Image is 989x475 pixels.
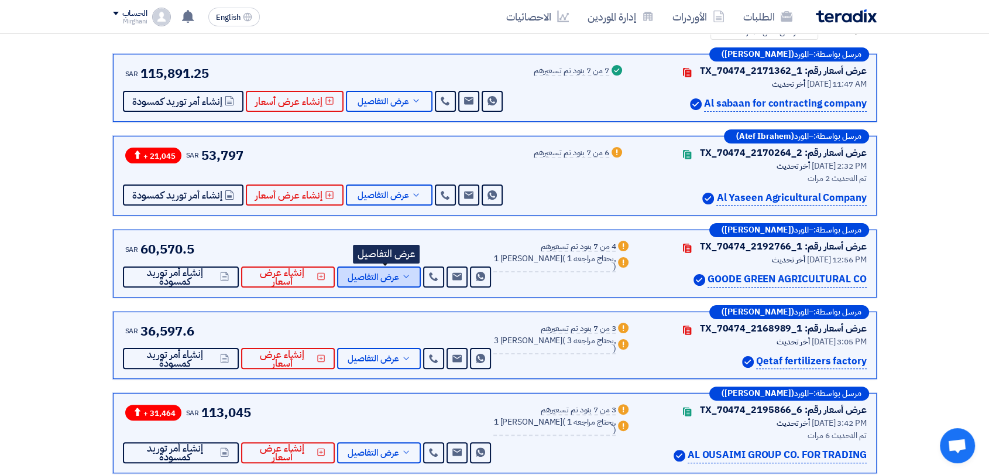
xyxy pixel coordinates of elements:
[186,408,200,418] span: SAR
[702,193,714,204] img: Verified Account
[813,226,861,234] span: مرسل بواسطة:
[807,78,867,90] span: [DATE] 11:47 AM
[724,129,869,143] div: –
[337,348,421,369] button: عرض التفاصيل
[337,442,421,463] button: عرض التفاصيل
[122,9,147,19] div: الحساب
[201,146,243,165] span: 53,797
[736,132,794,141] b: (Atef Ibrahem)
[541,406,616,415] div: 3 من 7 بنود تم تسعيرهم
[578,3,663,30] a: إدارة الموردين
[704,96,867,112] p: Al sabaan for contracting company
[700,322,867,336] div: عرض أسعار رقم: TX_70474_2168989_1
[756,354,867,370] p: Qetaf fertilizers factory
[241,266,335,288] button: إنشاء عرض أسعار
[123,442,239,463] button: إنشاء أمر توريد كمسودة
[241,442,335,463] button: إنشاء عرض أسعار
[201,403,250,422] span: 113,045
[346,91,432,112] button: عرض التفاصيل
[250,268,315,286] span: إنشاء عرض أسعار
[113,18,147,25] div: Mirghani
[722,389,794,398] b: ([PERSON_NAME])
[813,389,861,398] span: مرسل بواسطة:
[700,64,867,78] div: عرض أسعار رقم: TX_70474_2171362_1
[645,429,866,442] div: تم التحديث 6 مرات
[613,261,616,273] span: )
[534,149,609,158] div: 6 من 7 بنود تم تسعيرهم
[700,403,867,417] div: عرض أسعار رقم: TX_70474_2195866_6
[250,350,315,368] span: إنشاء عرض أسعار
[700,146,867,160] div: عرض أسعار رقم: TX_70474_2170264_2
[674,450,685,462] img: Verified Account
[132,444,218,462] span: إنشاء أمر توريد كمسودة
[700,240,867,254] div: عرض أسعار رقم: TX_70474_2192766_1
[241,348,335,369] button: إنشاء عرض أسعار
[567,334,616,347] span: 3 يحتاج مراجعه,
[152,8,171,26] img: profile_test.png
[777,336,810,348] span: أخر تحديث
[709,223,869,237] div: –
[807,254,867,266] span: [DATE] 12:56 PM
[493,255,616,272] div: 1 [PERSON_NAME]
[125,148,181,163] span: + 21,045
[255,97,322,106] span: إنشاء عرض أسعار
[613,343,616,355] span: )
[562,416,565,428] span: (
[613,424,616,436] span: )
[125,244,139,255] span: SAR
[777,417,810,429] span: أخر تحديث
[216,13,241,22] span: English
[140,64,209,83] span: 115,891.25
[722,50,794,59] b: ([PERSON_NAME])
[246,184,344,206] button: إنشاء عرض أسعار
[709,387,869,401] div: –
[140,322,194,341] span: 36,597.6
[812,160,867,172] span: [DATE] 2:32 PM
[690,98,702,110] img: Verified Account
[353,245,420,264] div: عرض التفاصيل
[337,266,421,288] button: عرض التفاصيل
[534,67,609,76] div: 7 من 7 بنود تم تسعيرهم
[709,305,869,319] div: –
[772,254,805,266] span: أخر تحديث
[772,78,805,90] span: أخر تحديث
[125,326,139,336] span: SAR
[123,184,243,206] button: إنشاء أمر توريد كمسودة
[132,350,218,368] span: إنشاء أمر توريد كمسودة
[125,69,139,79] span: SAR
[541,324,616,334] div: 3 من 7 بنود تم تسعيرهم
[709,47,869,61] div: –
[562,334,565,347] span: (
[562,252,565,265] span: (
[346,184,432,206] button: عرض التفاصيل
[813,308,861,316] span: مرسل بواسطة:
[123,348,239,369] button: إنشاء أمر توريد كمسودة
[693,274,705,286] img: Verified Account
[123,266,239,288] button: إنشاء أمر توريد كمسودة
[348,273,399,282] span: عرض التفاصيل
[255,191,322,200] span: إنشاء عرض أسعار
[132,191,222,200] span: إنشاء أمر توريد كمسودة
[567,252,616,265] span: 1 يحتاج مراجعه,
[541,242,616,252] div: 4 من 7 بنود تم تسعيرهم
[777,160,810,172] span: أخر تحديث
[812,336,867,348] span: [DATE] 3:05 PM
[358,191,409,200] span: عرض التفاصيل
[358,97,409,106] span: عرض التفاصيل
[940,428,975,463] a: Open chat
[348,354,399,363] span: عرض التفاصيل
[246,91,344,112] button: إنشاء عرض أسعار
[813,50,861,59] span: مرسل بواسطة:
[125,405,181,421] span: + 31,464
[132,268,218,286] span: إنشاء أمر توريد كمسودة
[688,447,867,463] p: AL OUSAIMI GROUP CO. FOR TRADING
[734,3,802,30] a: الطلبات
[794,50,809,59] span: المورد
[716,190,866,206] p: Al Yaseen Agricultural Company
[140,240,194,259] span: 60,570.5
[132,97,222,106] span: إنشاء أمر توريد كمسودة
[742,356,754,368] img: Verified Account
[348,449,399,457] span: عرض التفاصيل
[816,9,877,23] img: Teradix logo
[794,132,809,141] span: المورد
